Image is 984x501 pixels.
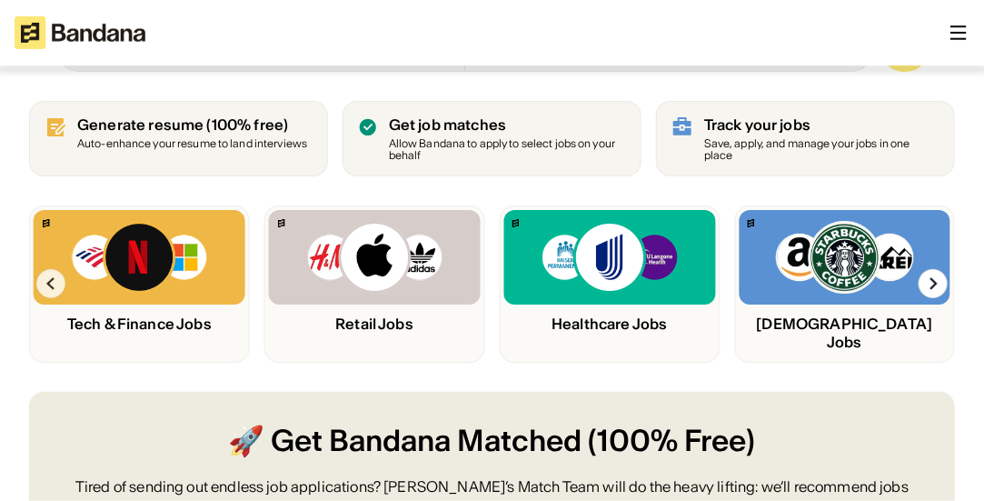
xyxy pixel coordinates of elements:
div: Auto-enhance your resume to land interviews [77,138,307,150]
div: [DEMOGRAPHIC_DATA] Jobs [740,316,951,350]
a: Bandana logoBank of America, Netflix, Microsoft logosTech & Finance Jobs [29,205,250,362]
img: Left Arrow [36,269,65,298]
a: Bandana logoH&M, Apple, Adidas logosRetail Jobs [264,205,485,362]
span: 🚀 Get Bandana Matched [229,421,582,462]
img: Bandana logo [512,219,520,227]
a: Generate resume (100% free)Auto-enhance your resume to land interviews [29,101,328,177]
img: H&M, Apple, Adidas logos [306,221,444,294]
div: Tech & Finance Jobs [34,316,245,333]
img: Bandana logo [278,219,285,227]
div: Track your jobs [704,116,939,134]
div: Retail Jobs [269,316,481,333]
img: Amazon, Starbucks, REI logos [776,221,914,294]
img: Bandana logotype [15,16,145,49]
img: Bank of America, Netflix, Microsoft logos [71,221,208,294]
img: Right Arrow [919,269,948,298]
span: (100% free) [207,115,289,134]
div: Healthcare Jobs [504,316,716,333]
div: Save, apply, and manage your jobs in one place [704,138,939,162]
div: Get job matches [389,116,626,134]
a: Bandana logoKaiser, United, NYU logosHealthcare Jobs [500,205,721,362]
a: Bandana logoAmazon, Starbucks, REI logos[DEMOGRAPHIC_DATA] Jobs [735,205,956,362]
a: Track your jobs Save, apply, and manage your jobs in one place [656,101,955,177]
div: Allow Bandana to apply to select jobs on your behalf [389,138,626,162]
div: Generate resume [77,116,307,134]
img: Kaiser, United, NYU logos [541,221,679,294]
a: Get job matches Allow Bandana to apply to select jobs on your behalf [343,101,641,177]
img: Bandana logo [748,219,755,227]
span: (100% Free) [589,421,756,462]
img: Bandana logo [43,219,50,227]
